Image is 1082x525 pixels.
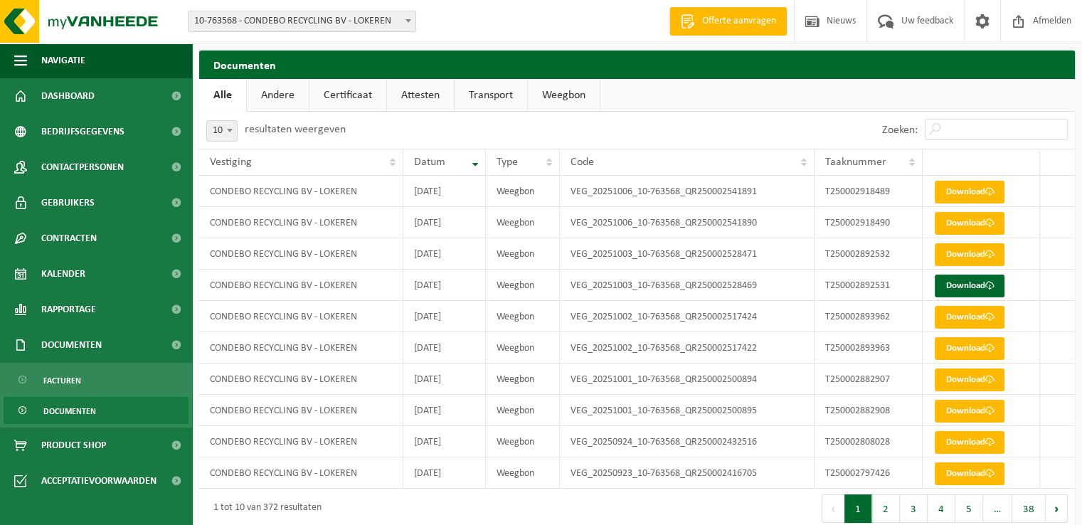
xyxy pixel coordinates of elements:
[955,494,983,523] button: 5
[815,426,923,457] td: T250002808028
[560,426,815,457] td: VEG_20250924_10-763568_QR250002432516
[403,364,487,395] td: [DATE]
[872,494,900,523] button: 2
[815,332,923,364] td: T250002893963
[403,457,487,489] td: [DATE]
[486,426,560,457] td: Weegbon
[844,494,872,523] button: 1
[199,270,403,301] td: CONDEBO RECYCLING BV - LOKEREN
[486,301,560,332] td: Weegbon
[560,395,815,426] td: VEG_20251001_10-763568_QR250002500895
[309,79,386,112] a: Certificaat
[1046,494,1068,523] button: Next
[206,120,238,142] span: 10
[199,364,403,395] td: CONDEBO RECYCLING BV - LOKEREN
[815,457,923,489] td: T250002797426
[41,43,85,78] span: Navigatie
[387,79,454,112] a: Attesten
[935,400,1004,423] a: Download
[199,79,246,112] a: Alle
[935,337,1004,360] a: Download
[486,332,560,364] td: Weegbon
[245,124,346,135] label: resultaten weergeven
[560,364,815,395] td: VEG_20251001_10-763568_QR250002500894
[486,457,560,489] td: Weegbon
[900,494,928,523] button: 3
[41,78,95,114] span: Dashboard
[815,238,923,270] td: T250002892532
[486,364,560,395] td: Weegbon
[1012,494,1046,523] button: 38
[199,457,403,489] td: CONDEBO RECYCLING BV - LOKEREN
[455,79,527,112] a: Transport
[935,306,1004,329] a: Download
[199,426,403,457] td: CONDEBO RECYCLING BV - LOKEREN
[560,207,815,238] td: VEG_20251006_10-763568_QR250002541890
[41,463,157,499] span: Acceptatievoorwaarden
[935,462,1004,485] a: Download
[41,114,124,149] span: Bedrijfsgegevens
[210,157,252,168] span: Vestiging
[571,157,594,168] span: Code
[669,7,787,36] a: Offerte aanvragen
[188,11,416,32] span: 10-763568 - CONDEBO RECYCLING BV - LOKEREN
[486,207,560,238] td: Weegbon
[560,301,815,332] td: VEG_20251002_10-763568_QR250002517424
[935,243,1004,266] a: Download
[497,157,518,168] span: Type
[486,176,560,207] td: Weegbon
[199,176,403,207] td: CONDEBO RECYCLING BV - LOKEREN
[414,157,445,168] span: Datum
[206,496,322,521] div: 1 tot 10 van 372 resultaten
[560,270,815,301] td: VEG_20251003_10-763568_QR250002528469
[560,238,815,270] td: VEG_20251003_10-763568_QR250002528471
[199,332,403,364] td: CONDEBO RECYCLING BV - LOKEREN
[403,238,487,270] td: [DATE]
[43,367,81,394] span: Facturen
[815,207,923,238] td: T250002918490
[41,327,102,363] span: Documenten
[560,457,815,489] td: VEG_20250923_10-763568_QR250002416705
[43,398,96,425] span: Documenten
[199,238,403,270] td: CONDEBO RECYCLING BV - LOKEREN
[983,494,1012,523] span: …
[560,332,815,364] td: VEG_20251002_10-763568_QR250002517422
[935,181,1004,203] a: Download
[403,332,487,364] td: [DATE]
[935,368,1004,391] a: Download
[41,185,95,221] span: Gebruikers
[41,221,97,256] span: Contracten
[403,426,487,457] td: [DATE]
[199,51,1075,78] h2: Documenten
[189,11,415,31] span: 10-763568 - CONDEBO RECYCLING BV - LOKEREN
[41,256,85,292] span: Kalender
[403,207,487,238] td: [DATE]
[882,124,918,136] label: Zoeken:
[825,157,886,168] span: Taaknummer
[4,397,189,424] a: Documenten
[41,292,96,327] span: Rapportage
[815,364,923,395] td: T250002882907
[199,395,403,426] td: CONDEBO RECYCLING BV - LOKEREN
[403,270,487,301] td: [DATE]
[815,395,923,426] td: T250002882908
[815,176,923,207] td: T250002918489
[199,207,403,238] td: CONDEBO RECYCLING BV - LOKEREN
[560,176,815,207] td: VEG_20251006_10-763568_QR250002541891
[928,494,955,523] button: 4
[815,301,923,332] td: T250002893962
[935,431,1004,454] a: Download
[935,275,1004,297] a: Download
[486,270,560,301] td: Weegbon
[207,121,237,141] span: 10
[403,395,487,426] td: [DATE]
[41,428,106,463] span: Product Shop
[247,79,309,112] a: Andere
[403,176,487,207] td: [DATE]
[4,366,189,393] a: Facturen
[486,395,560,426] td: Weegbon
[199,301,403,332] td: CONDEBO RECYCLING BV - LOKEREN
[403,301,487,332] td: [DATE]
[822,494,844,523] button: Previous
[815,270,923,301] td: T250002892531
